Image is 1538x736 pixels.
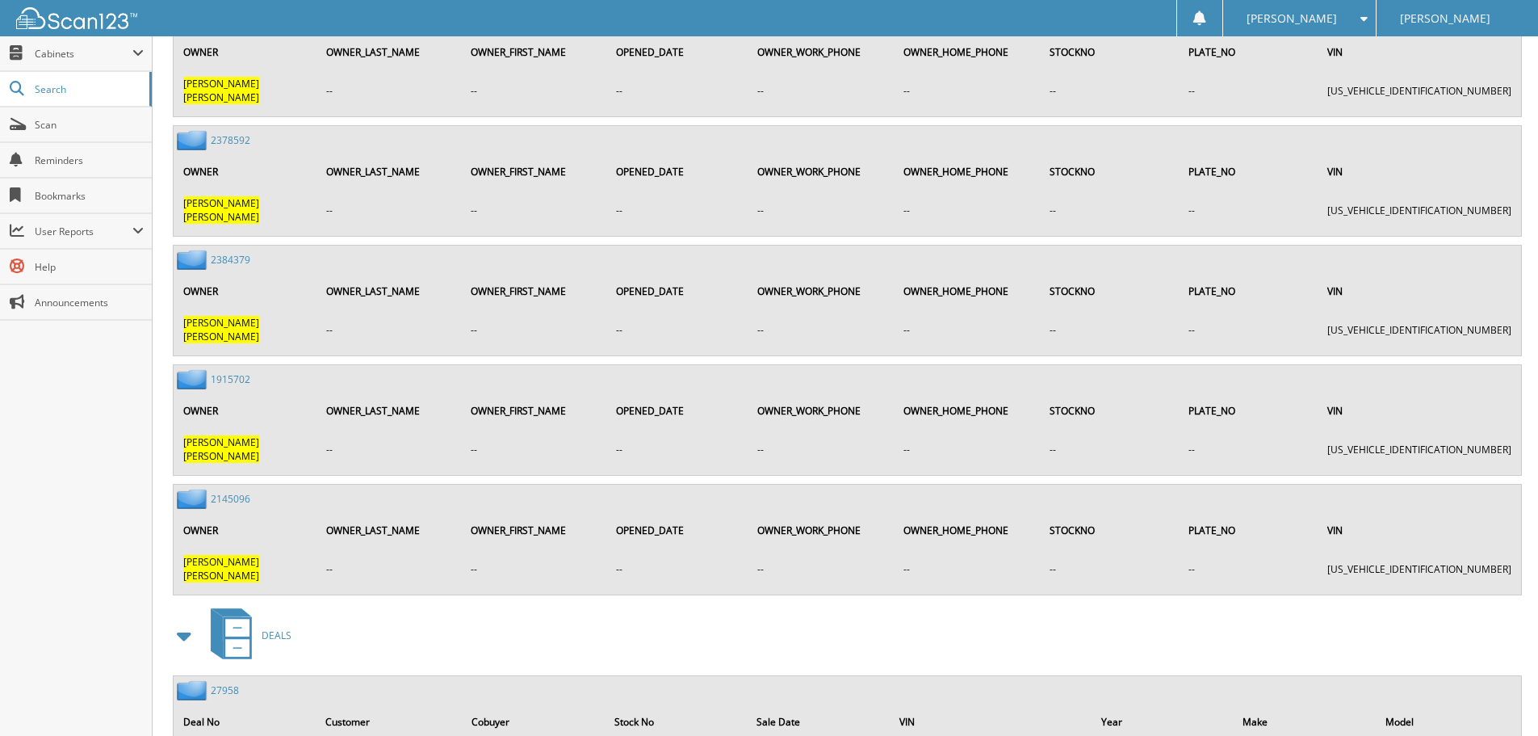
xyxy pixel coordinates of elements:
[35,154,144,167] span: Reminders
[1319,190,1519,230] td: [US_VEHICLE_IDENTIFICATION_NUMBER]
[1457,658,1538,736] div: Chat Widget
[1180,70,1318,111] td: --
[608,70,748,111] td: --
[183,449,259,463] span: [PERSON_NAME]
[463,70,606,111] td: --
[1319,70,1519,111] td: [US_VEHICLE_IDENTIFICATION_NUMBER]
[175,514,316,547] th: OWNER
[463,275,606,308] th: OWNER_FIRST_NAME
[608,429,748,469] td: --
[183,555,259,569] span: [PERSON_NAME]
[1319,514,1519,547] th: VIN
[749,70,894,111] td: --
[175,394,316,427] th: OWNER
[318,549,461,589] td: --
[35,82,141,96] span: Search
[608,394,748,427] th: OPENED_DATE
[1041,36,1179,69] th: STOCKNO
[318,155,461,188] th: OWNER_LAST_NAME
[318,36,461,69] th: OWNER_LAST_NAME
[183,196,259,210] span: [PERSON_NAME]
[35,118,144,132] span: Scan
[895,70,1040,111] td: --
[1041,190,1179,230] td: --
[895,275,1040,308] th: OWNER_HOME_PHONE
[1180,514,1318,547] th: PLATE_NO
[895,429,1040,469] td: --
[211,133,250,147] a: 2378592
[1319,36,1519,69] th: VIN
[183,77,259,90] span: [PERSON_NAME]
[211,372,250,386] a: 1915702
[318,190,461,230] td: --
[1041,70,1179,111] td: --
[895,514,1040,547] th: OWNER_HOME_PHONE
[1180,309,1318,350] td: --
[1319,309,1519,350] td: [US_VEHICLE_IDENTIFICATION_NUMBER]
[1180,549,1318,589] td: --
[1400,14,1490,23] span: [PERSON_NAME]
[183,435,259,449] span: [PERSON_NAME]
[463,549,606,589] td: --
[749,514,894,547] th: OWNER_WORK_PHONE
[35,260,144,274] span: Help
[463,394,606,427] th: OWNER_FIRST_NAME
[318,70,461,111] td: --
[35,296,144,309] span: Announcements
[608,309,748,350] td: --
[177,250,211,270] img: folder2.png
[1180,429,1318,469] td: --
[35,189,144,203] span: Bookmarks
[463,429,606,469] td: --
[463,190,606,230] td: --
[1247,14,1337,23] span: [PERSON_NAME]
[175,36,316,69] th: OWNER
[749,190,894,230] td: --
[608,155,748,188] th: OPENED_DATE
[895,394,1040,427] th: OWNER_HOME_PHONE
[463,155,606,188] th: OWNER_FIRST_NAME
[318,394,461,427] th: OWNER_LAST_NAME
[463,309,606,350] td: --
[183,316,259,330] span: [PERSON_NAME]
[749,155,894,188] th: OWNER_WORK_PHONE
[177,489,211,509] img: folder2.png
[183,330,259,343] span: [PERSON_NAME]
[608,514,748,547] th: OPENED_DATE
[608,275,748,308] th: OPENED_DATE
[749,429,894,469] td: --
[1041,275,1179,308] th: STOCKNO
[318,275,461,308] th: OWNER_LAST_NAME
[749,275,894,308] th: OWNER_WORK_PHONE
[175,155,316,188] th: OWNER
[211,492,250,506] a: 2145096
[749,394,894,427] th: OWNER_WORK_PHONE
[749,36,894,69] th: OWNER_WORK_PHONE
[177,680,211,700] img: folder2.png
[211,683,239,697] a: 27958
[201,604,291,667] a: DEALS
[318,309,461,350] td: --
[1319,275,1519,308] th: VIN
[1180,36,1318,69] th: PLATE_NO
[463,36,606,69] th: OWNER_FIRST_NAME
[608,190,748,230] td: --
[1319,155,1519,188] th: VIN
[1041,429,1179,469] td: --
[895,36,1040,69] th: OWNER_HOME_PHONE
[1180,190,1318,230] td: --
[262,629,291,642] span: DEALS
[608,549,748,589] td: --
[895,155,1040,188] th: OWNER_HOME_PHONE
[318,514,461,547] th: OWNER_LAST_NAME
[1041,514,1179,547] th: STOCKNO
[35,225,132,238] span: User Reports
[183,210,259,224] span: [PERSON_NAME]
[1180,155,1318,188] th: PLATE_NO
[1319,394,1519,427] th: VIN
[183,90,259,104] span: [PERSON_NAME]
[749,309,894,350] td: --
[177,369,211,389] img: folder2.png
[608,36,748,69] th: OPENED_DATE
[1041,309,1179,350] td: --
